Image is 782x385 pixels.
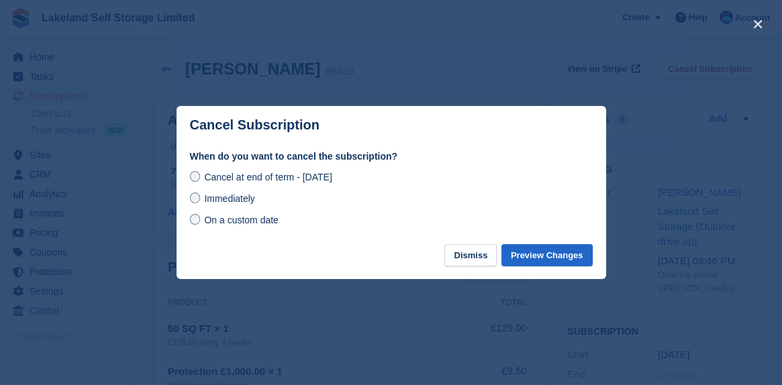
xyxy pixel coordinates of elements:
[190,214,201,225] input: On a custom date
[747,13,769,35] button: close
[444,244,497,266] button: Dismiss
[204,193,254,204] span: Immediately
[204,215,279,225] span: On a custom date
[190,192,201,203] input: Immediately
[190,150,593,164] label: When do you want to cancel the subscription?
[190,117,320,133] p: Cancel Subscription
[204,172,332,182] span: Cancel at end of term - [DATE]
[190,171,201,182] input: Cancel at end of term - [DATE]
[501,244,593,266] button: Preview Changes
